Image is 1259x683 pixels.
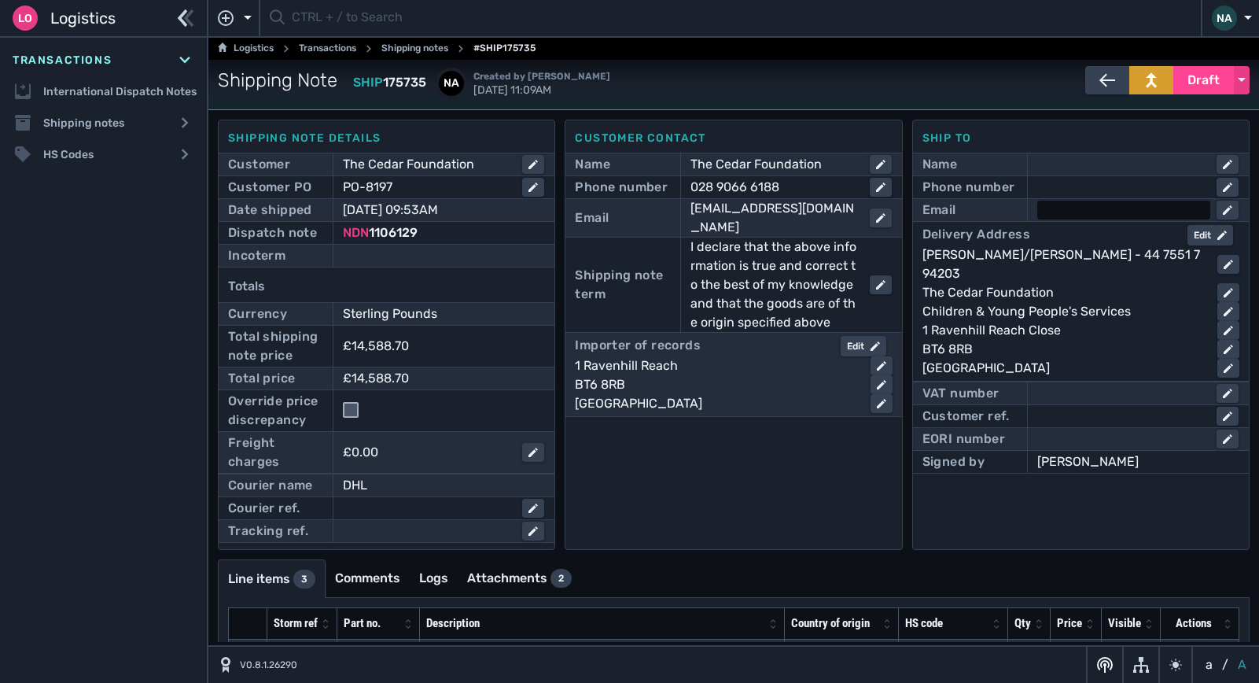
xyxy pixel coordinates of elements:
div: 1 Ravenhill Reach [575,356,857,375]
span: V0.8.1.26290 [240,658,297,672]
div: Phone number [922,178,1015,197]
div: Tracking ref. [228,522,308,541]
span: Logistics [50,6,116,30]
a: Line items3 [219,560,325,598]
div: Date shipped [228,201,312,220]
button: Edit [841,336,886,356]
div: [PERSON_NAME]/[PERSON_NAME] - 44 7551 794203 [922,246,1205,283]
div: £0.00 [343,443,510,462]
div: Children & Young People's Services [922,302,1205,321]
div: Part no. [344,615,400,633]
a: Shipping notes [381,39,448,58]
div: Courier name [228,476,313,495]
div: VAT number [922,384,999,403]
a: Transactions [299,39,356,58]
button: Draft [1173,66,1234,94]
div: [DATE] 09:53AM [343,201,522,220]
div: Customer contact [575,130,892,146]
div: Override price discrepancy [228,392,323,430]
div: Customer ref. [922,407,1010,426]
div: Price [1057,615,1082,633]
span: Shipping Note [218,66,337,94]
button: A [1235,655,1250,674]
div: Total shipping note price [228,327,323,365]
span: / [1222,655,1228,674]
div: 2 [550,569,572,588]
div: BT6 8RB [922,340,1205,359]
div: BT6 8RB [575,375,857,394]
div: Shipping note details [228,130,545,146]
div: [GEOGRAPHIC_DATA] [922,359,1205,378]
span: 1106129 [369,225,418,240]
input: CTRL + / to Search [292,3,1191,34]
div: Incoterm [228,246,285,265]
span: Created by [PERSON_NAME] [473,71,610,82]
div: Name [922,155,958,174]
div: Customer [228,155,290,174]
a: Logistics [218,39,274,58]
div: DHL [343,476,544,495]
span: #SHIP175735 [473,39,536,58]
div: Edit [847,339,880,353]
div: £14,588.70 [343,337,409,356]
div: Customer PO [228,178,311,197]
span: Draft [1187,71,1220,90]
div: Qty [1014,615,1031,633]
div: 3 [293,570,315,589]
div: Description [426,615,765,633]
span: [DATE] 11:09AM [473,69,610,97]
div: 028 9066 6188 [690,178,857,197]
div: Currency [228,305,287,323]
div: NA [1212,6,1237,31]
div: Email [575,209,609,227]
div: Storm ref [274,615,318,633]
div: Sterling Pounds [343,305,522,323]
div: [EMAIL_ADDRESS][DOMAIN_NAME] [690,199,857,237]
span: NDN [343,225,369,240]
div: Signed by [922,452,985,471]
div: Ship to [922,130,1239,146]
div: The Cedar Foundation [343,155,510,174]
div: EORI number [922,430,1005,449]
div: 1 Ravenhill Reach Close [922,321,1205,340]
div: Importer of records [575,336,701,356]
a: Logs [410,559,458,597]
div: [GEOGRAPHIC_DATA] [575,394,857,413]
div: Country of origin [791,615,879,633]
div: The Cedar Foundation [690,155,857,174]
div: Edit [1194,228,1227,242]
a: Attachments2 [458,559,581,597]
div: [PERSON_NAME] [1037,452,1239,471]
div: NA [439,71,464,96]
button: Edit [1187,225,1233,246]
div: HS code [905,615,988,633]
span: SHIP [353,75,383,90]
div: PO-8197 [343,178,510,197]
div: Totals [228,271,545,302]
span: Transactions [13,52,112,68]
div: Shipping note term [575,266,670,304]
div: Lo [13,6,38,31]
div: Freight charges [228,434,323,471]
div: Delivery Address [922,225,1030,246]
div: Phone number [575,178,668,197]
div: Visible [1108,615,1141,633]
div: Actions [1167,615,1220,633]
div: Dispatch note [228,223,317,242]
div: Name [575,155,610,174]
div: £14,588.70 [343,369,522,388]
div: Courier ref. [228,499,300,518]
div: I declare that the above information is true and correct to the best of my knowledge and that the... [690,238,857,332]
a: Comments [326,559,410,597]
div: Total price [228,369,295,388]
div: The Cedar Foundation [922,283,1205,302]
div: Email [922,201,956,220]
span: 175735 [383,75,426,90]
button: a [1202,655,1216,674]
